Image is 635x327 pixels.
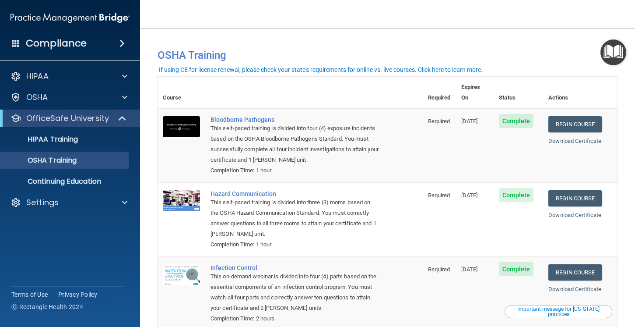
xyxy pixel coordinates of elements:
a: Bloodborne Pathogens [210,116,379,123]
span: Complete [499,114,533,128]
a: Begin Course [548,190,602,206]
h4: Compliance [26,37,87,50]
span: Complete [499,262,533,276]
button: Open Resource Center [600,39,626,65]
a: HIPAA [11,71,127,82]
p: Continuing Education [6,177,125,186]
div: This self-paced training is divided into four (4) exposure incidents based on the OSHA Bloodborne... [210,123,379,165]
img: PMB logo [11,9,130,27]
a: Privacy Policy [58,290,98,299]
a: Begin Course [548,116,602,132]
a: Terms of Use [11,290,48,299]
div: Completion Time: 1 hour [210,165,379,176]
a: OfficeSafe University [11,113,127,124]
div: Completion Time: 1 hour [210,239,379,250]
div: This on-demand webinar is divided into four (4) parts based on the essential components of an inf... [210,271,379,313]
span: [DATE] [461,118,478,124]
p: Settings [26,197,59,208]
h4: OSHA Training [158,49,617,61]
a: Download Certificate [548,286,601,292]
span: Required [428,192,450,199]
th: Course [158,77,205,109]
span: Complete [499,188,533,202]
th: Expires On [456,77,494,109]
a: Settings [11,197,127,208]
a: Hazard Communication [210,190,379,197]
a: Download Certificate [548,138,601,144]
button: If using CE for license renewal, please check your state's requirements for online vs. live cours... [158,65,484,74]
div: This self-paced training is divided into three (3) rooms based on the OSHA Hazard Communication S... [210,197,379,239]
div: If using CE for license renewal, please check your state's requirements for online vs. live cours... [159,67,483,73]
p: OSHA [26,92,48,103]
p: OSHA Training [6,156,77,165]
span: Ⓒ Rectangle Health 2024 [11,302,83,311]
a: Begin Course [548,264,602,281]
th: Required [423,77,456,109]
p: HIPAA Training [6,135,78,144]
a: Infection Control [210,264,379,271]
div: Completion Time: 2 hours [210,313,379,324]
span: Required [428,266,450,273]
a: OSHA [11,92,127,103]
th: Status [494,77,543,109]
span: [DATE] [461,266,478,273]
iframe: Drift Widget Chat Controller [591,267,624,300]
th: Actions [543,77,617,109]
p: HIPAA [26,71,49,82]
p: OfficeSafe University [26,113,109,124]
span: [DATE] [461,192,478,199]
span: Required [428,118,450,124]
a: Download Certificate [548,212,601,218]
div: Important message for [US_STATE] practices [506,306,611,317]
button: Read this if you are a dental practitioner in the state of CA [505,305,612,318]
